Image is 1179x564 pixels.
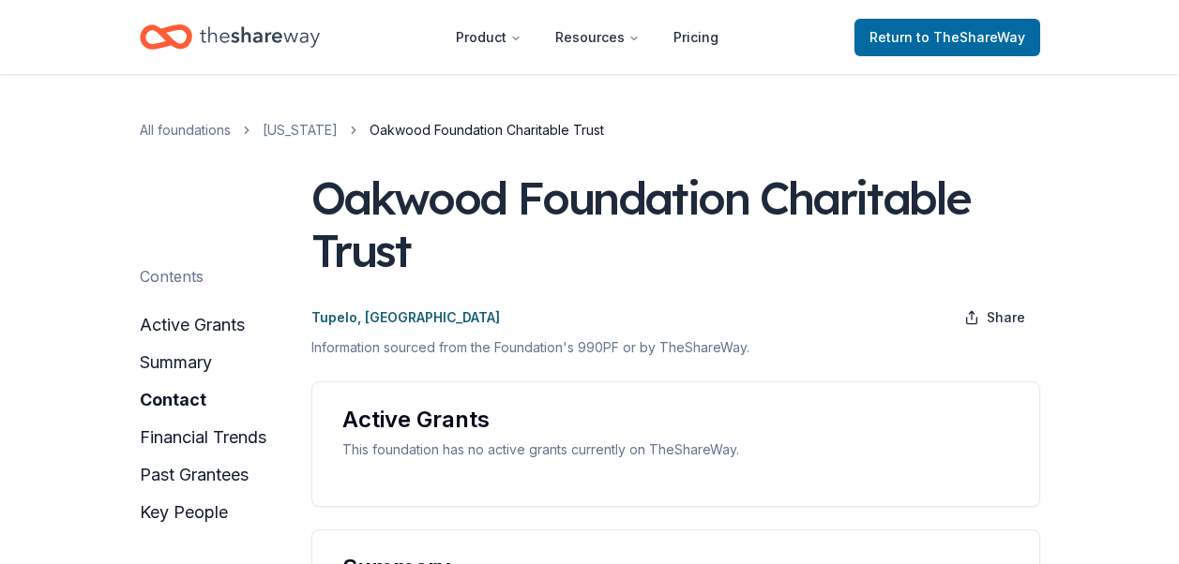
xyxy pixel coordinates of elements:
[441,15,733,59] nav: Main
[987,306,1025,329] span: Share
[949,299,1040,336] button: Share
[140,310,245,340] button: active grants
[140,119,1040,141] nav: breadcrumb
[342,405,1009,435] div: Active Grants
[311,336,1040,359] p: Information sourced from the Foundation's 990PF or by TheShareWay.
[140,265,204,288] div: Contents
[263,119,338,141] a: [US_STATE]
[311,306,500,329] p: Tupelo, [GEOGRAPHIC_DATA]
[854,19,1040,56] a: Returnto TheShareWay
[869,26,1025,49] span: Return
[658,19,733,56] a: Pricing
[140,497,228,527] button: key people
[342,438,1009,461] div: This foundation has no active grants currently on TheShareWay.
[140,385,206,415] button: contact
[140,423,266,453] button: financial trends
[140,15,320,59] a: Home
[370,119,604,141] span: Oakwood Foundation Charitable Trust
[311,171,1040,276] div: Oakwood Foundation Charitable Trust
[140,460,249,490] button: past grantees
[441,19,537,56] button: Product
[916,29,1025,45] span: to TheShareWay
[140,119,231,141] a: All foundations
[140,348,212,378] button: summary
[540,19,655,56] button: Resources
